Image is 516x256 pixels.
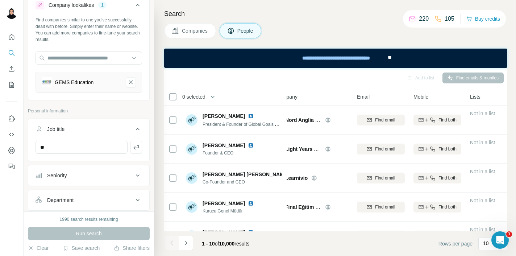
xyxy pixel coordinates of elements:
button: Save search [63,244,100,252]
span: Find both [438,204,457,210]
span: Companies [182,27,208,34]
div: 1990 search results remaining [60,216,118,223]
iframe: Intercom live chat [491,231,509,249]
span: [PERSON_NAME] [PERSON_NAME] [203,171,289,178]
img: Avatar [6,7,17,19]
span: Not in a list [470,227,495,232]
button: Search [6,46,17,59]
span: of [215,241,219,247]
button: Find email [357,231,405,241]
span: Not in a list [470,111,495,116]
span: Find email [375,204,395,210]
span: Founder & CEO [203,150,257,156]
img: Avatar [186,201,197,213]
p: 220 [419,15,429,23]
button: Find email [357,144,405,154]
img: Avatar [186,143,197,155]
button: Find email [357,115,405,125]
button: Use Surfe on LinkedIn [6,112,17,125]
span: Co-Founder and CEO [203,179,282,185]
span: Learnivio [285,174,308,182]
p: Personal information [28,108,150,114]
img: Avatar [186,172,197,184]
span: 10,000 [219,241,235,247]
div: Company lookalikes [49,1,94,9]
button: Use Surfe API [6,128,17,141]
img: Avatar [186,114,197,126]
span: Email [357,93,370,100]
button: Find email [357,173,405,183]
button: Quick start [6,30,17,44]
span: 1 - 10 [202,241,215,247]
img: Avatar [186,230,197,242]
button: GEMS Education-remove-button [126,77,136,87]
button: Job title [28,120,149,141]
span: People [237,27,254,34]
img: GEMS Education-logo [42,77,52,87]
div: Find companies similar to one you've successfully dealt with before. Simply enter their name or w... [36,17,142,43]
span: Find email [375,146,395,152]
span: Find both [438,146,457,152]
h4: Search [164,9,507,19]
div: Seniority [47,172,67,179]
span: Light Years Education [285,146,338,152]
span: 0 selected [182,93,205,100]
span: [PERSON_NAME] [203,142,245,149]
img: LinkedIn logo [248,113,254,119]
button: Buy credits [466,14,500,24]
img: LinkedIn logo [248,201,254,206]
button: Department [28,191,149,209]
img: LinkedIn logo [248,143,254,148]
span: Find both [438,175,457,181]
button: Seniority [28,167,149,184]
p: 105 [445,15,454,23]
button: Find both [413,144,461,154]
span: Company [276,93,297,100]
span: [PERSON_NAME] [203,229,245,236]
span: Find email [375,117,395,123]
button: Enrich CSV [6,62,17,75]
span: [PERSON_NAME] [203,200,245,207]
div: 1 [98,2,107,8]
span: Find email [375,175,395,181]
iframe: Banner [164,49,507,68]
span: President & Founder of Global Goals Alliance [203,121,290,127]
span: Kurucu Genel Müdür [203,208,257,214]
button: Find both [413,115,461,125]
span: [PERSON_NAME] [203,112,245,120]
div: GEMS Education [55,79,93,86]
button: Find both [413,202,461,212]
span: 1 [506,231,512,237]
img: LinkedIn logo [248,230,254,235]
span: Lists [470,93,480,100]
button: Find email [357,202,405,212]
button: Find both [413,231,461,241]
button: Share filters [114,244,150,252]
button: Navigate to next page [179,236,193,250]
span: Not in a list [470,198,495,203]
span: Find both [438,117,457,123]
button: Feedback [6,160,17,173]
span: Not in a list [470,169,495,174]
button: Dashboard [6,144,17,157]
span: Nord Anglia Education [285,117,340,123]
span: Mobile [413,93,428,100]
button: Clear [28,244,49,252]
button: My lists [6,78,17,91]
div: Department [47,197,74,204]
span: Rows per page [438,240,473,247]
span: Not in a list [470,140,495,145]
span: results [202,241,250,247]
p: 10 [483,240,489,247]
div: Job title [47,125,64,133]
button: Find both [413,173,461,183]
span: Final Eğitim Kurumları [285,204,339,210]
